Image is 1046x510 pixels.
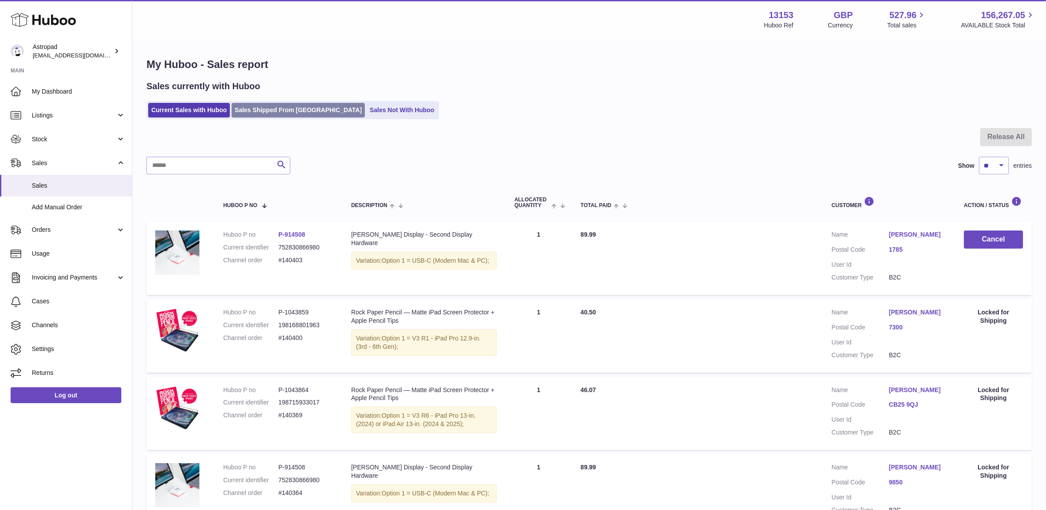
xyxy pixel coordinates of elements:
a: Current Sales with Huboo [148,103,230,117]
a: 9850 [889,478,946,487]
span: Total sales [887,21,926,30]
span: Total paid [581,203,611,208]
dt: Channel order [223,411,278,419]
dd: P-1043859 [278,308,334,317]
div: Locked for Shipping [964,308,1023,325]
h2: Sales currently with Huboo [146,80,260,92]
span: AVAILABLE Stock Total [961,21,1035,30]
span: Option 1 = V3 R1 - iPad Pro 12.9-in. (3rd - 6th Gen); [356,335,481,350]
span: 89.99 [581,231,596,238]
dd: #140403 [278,256,334,264]
div: Huboo Ref [764,21,794,30]
span: Cases [32,297,125,306]
dd: B2C [889,273,946,282]
a: 527.96 Total sales [887,9,926,30]
span: Option 1 = USB-C (Modern Mac & PC); [382,490,489,497]
dt: User Id [832,416,889,424]
dt: Postal Code [832,400,889,411]
span: [EMAIL_ADDRESS][DOMAIN_NAME] [33,52,130,59]
label: Show [958,162,975,170]
dd: 752830866980 [278,243,334,252]
dt: Huboo P no [223,463,278,472]
dt: Current identifier [223,243,278,252]
dt: Postal Code [832,246,889,256]
dt: Huboo P no [223,230,278,239]
dt: Huboo P no [223,308,278,317]
span: ALLOCATED Quantity [514,197,549,208]
a: 7300 [889,323,946,332]
dt: Customer Type [832,428,889,437]
span: 40.50 [581,309,596,316]
dt: User Id [832,493,889,502]
dt: Name [832,308,889,319]
a: [PERSON_NAME] [889,230,946,239]
a: [PERSON_NAME] [889,308,946,317]
dd: #140364 [278,489,334,497]
div: Variation: [351,252,497,270]
span: Sales [32,181,125,190]
a: [PERSON_NAME] [889,386,946,394]
dd: P-914508 [278,463,334,472]
span: Description [351,203,387,208]
dt: Customer Type [832,351,889,359]
dt: Name [832,386,889,397]
dt: Current identifier [223,321,278,329]
img: 2025-IPADS.jpg [155,386,199,430]
span: Huboo P no [223,203,257,208]
dt: Channel order [223,334,278,342]
span: Option 1 = V3 R6 - iPad Pro 13-in. (2024) or iPad Air 13-in. (2024 & 2025); [356,412,476,427]
img: MattRonge_r2_MSP20255.jpg [155,230,199,275]
span: Stock [32,135,116,144]
span: Add Manual Order [32,203,125,212]
div: Variation: [351,407,497,433]
span: 46.07 [581,386,596,393]
img: internalAdmin-13153@internal.huboo.com [11,45,24,58]
span: 156,267.05 [981,9,1025,21]
dt: User Id [832,338,889,347]
dd: B2C [889,428,946,437]
dt: User Id [832,261,889,269]
dt: Current identifier [223,476,278,484]
a: Sales Not With Huboo [367,103,437,117]
span: Listings [32,111,116,120]
a: CB25 9QJ [889,400,946,409]
td: 1 [506,377,572,450]
span: 89.99 [581,464,596,471]
div: Currency [828,21,853,30]
img: 2025-IPADS.jpg [155,308,199,352]
img: MattRonge_r2_MSP20255.jpg [155,463,199,507]
div: Customer [832,196,946,208]
a: P-914508 [278,231,305,238]
dt: Channel order [223,489,278,497]
div: Action / Status [964,196,1023,208]
dt: Customer Type [832,273,889,282]
dt: Postal Code [832,478,889,489]
div: Variation: [351,484,497,502]
span: Option 1 = USB-C (Modern Mac & PC); [382,257,489,264]
dt: Name [832,463,889,474]
dt: Huboo P no [223,386,278,394]
div: Rock Paper Pencil — Matte iPad Screen Protector + Apple Pencil Tips [351,308,497,325]
span: Usage [32,249,125,258]
span: My Dashboard [32,87,125,96]
a: 156,267.05 AVAILABLE Stock Total [961,9,1035,30]
dd: 752830866980 [278,476,334,484]
div: Locked for Shipping [964,463,1023,480]
dd: #140400 [278,334,334,342]
h1: My Huboo - Sales report [146,57,1032,72]
strong: GBP [834,9,853,21]
a: 1785 [889,246,946,254]
td: 1 [506,299,572,373]
strong: 13153 [769,9,794,21]
a: Log out [11,387,121,403]
div: Variation: [351,329,497,356]
span: Settings [32,345,125,353]
span: Returns [32,369,125,377]
dd: B2C [889,351,946,359]
div: Locked for Shipping [964,386,1023,403]
div: [PERSON_NAME] Display - Second Display Hardware [351,463,497,480]
td: 1 [506,222,572,295]
dt: Channel order [223,256,278,264]
div: Astropad [33,43,112,60]
dt: Current identifier [223,398,278,407]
